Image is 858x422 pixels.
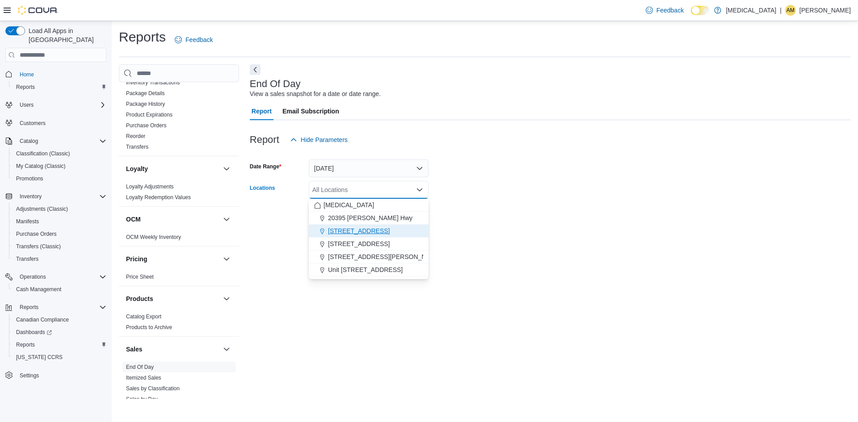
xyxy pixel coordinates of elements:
a: Adjustments (Classic) [13,204,71,214]
span: Purchase Orders [16,230,57,238]
button: [STREET_ADDRESS][PERSON_NAME] [309,251,429,263]
button: Users [2,99,110,111]
span: End Of Day [126,364,154,371]
span: [STREET_ADDRESS] [328,226,390,235]
button: Close list of options [416,186,423,193]
a: Cash Management [13,284,65,295]
a: Transfers [13,254,42,264]
label: Date Range [250,163,282,170]
a: Customers [16,118,49,129]
a: OCM Weekly Inventory [126,234,181,240]
span: Transfers (Classic) [13,241,106,252]
span: AM [786,5,795,16]
span: [MEDICAL_DATA] [324,201,374,209]
button: Sales [126,345,219,354]
a: Sales by Day [126,396,158,402]
button: [STREET_ADDRESS] [309,225,429,238]
a: Price Sheet [126,274,154,280]
h3: End Of Day [250,79,301,89]
span: Settings [16,370,106,381]
a: Transfers (Classic) [13,241,64,252]
button: Pricing [126,255,219,263]
div: Products [119,311,239,336]
a: [US_STATE] CCRS [13,352,66,363]
a: Package Details [126,90,165,96]
p: | [780,5,782,16]
span: OCM Weekly Inventory [126,234,181,241]
h3: Sales [126,345,143,354]
a: Catalog Export [126,313,161,320]
span: Cash Management [13,284,106,295]
span: Home [20,71,34,78]
img: Cova [18,6,58,15]
button: Next [250,64,261,75]
button: Purchase Orders [9,228,110,240]
span: Itemized Sales [126,374,161,381]
span: Load All Apps in [GEOGRAPHIC_DATA] [25,26,106,44]
span: Adjustments (Classic) [16,205,68,213]
span: Transfers [126,143,148,150]
span: Loyalty Adjustments [126,183,174,190]
button: Canadian Compliance [9,313,110,326]
button: Catalog [16,136,42,146]
span: Feedback [656,6,684,15]
a: Settings [16,370,42,381]
span: Feedback [185,35,213,44]
span: Product Expirations [126,111,172,118]
a: Dashboards [13,327,55,338]
button: Users [16,100,37,110]
span: Transfers (Classic) [16,243,61,250]
button: Manifests [9,215,110,228]
h3: OCM [126,215,141,224]
a: Canadian Compliance [13,314,72,325]
button: Adjustments (Classic) [9,203,110,215]
a: Promotions [13,173,47,184]
span: Package History [126,100,165,108]
span: My Catalog (Classic) [13,161,106,171]
button: Transfers (Classic) [9,240,110,253]
a: Transfers [126,144,148,150]
span: Reports [20,304,38,311]
span: Catalog [16,136,106,146]
a: Classification (Classic) [13,148,74,159]
button: Operations [2,271,110,283]
button: Promotions [9,172,110,185]
span: Loyalty Redemption Values [126,194,191,201]
span: Sales by Classification [126,385,180,392]
button: Loyalty [221,163,232,174]
button: Reports [2,301,110,313]
button: Transfers [9,253,110,265]
h1: Reports [119,28,166,46]
a: Reports [13,339,38,350]
div: Loyalty [119,181,239,206]
span: Catalog Export [126,313,161,320]
span: Customers [20,120,46,127]
span: Reports [16,302,106,313]
span: Canadian Compliance [16,316,69,323]
span: Email Subscription [282,102,339,120]
span: [US_STATE] CCRS [16,354,63,361]
a: Purchase Orders [13,229,60,239]
span: Washington CCRS [13,352,106,363]
span: Products to Archive [126,324,172,331]
span: Promotions [13,173,106,184]
a: Dashboards [9,326,110,338]
button: Catalog [2,135,110,147]
span: Operations [16,272,106,282]
span: [STREET_ADDRESS][PERSON_NAME] [328,252,442,261]
span: Home [16,68,106,79]
button: Loyalty [126,164,219,173]
button: Reports [9,338,110,351]
span: My Catalog (Classic) [16,163,66,170]
button: [DATE] [309,159,429,177]
span: Dashboards [16,329,52,336]
span: Inventory Transactions [126,79,180,86]
a: Purchase Orders [126,122,167,129]
span: 20395 [PERSON_NAME] Hwy [328,213,412,222]
span: Price Sheet [126,273,154,280]
div: Pricing [119,272,239,286]
a: Sales by Classification [126,385,180,392]
span: Operations [20,273,46,280]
